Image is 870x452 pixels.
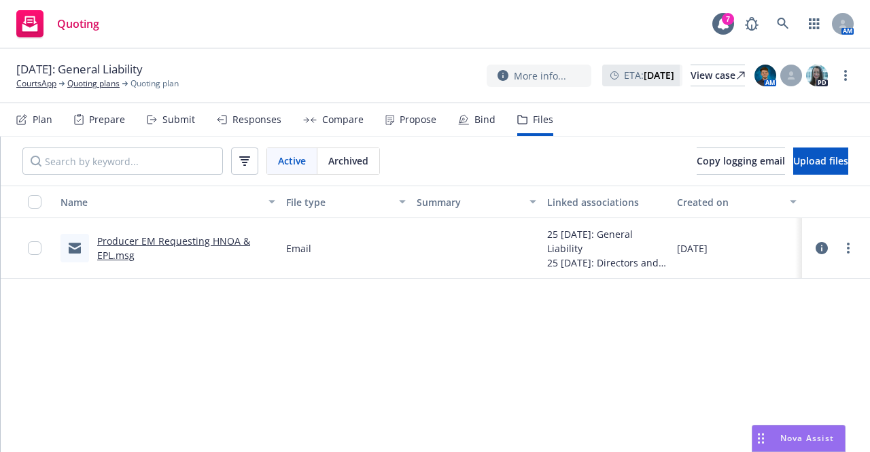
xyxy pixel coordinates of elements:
[22,147,223,175] input: Search by keyword...
[97,234,250,262] a: Producer EM Requesting HNOA & EPL.msg
[55,186,281,218] button: Name
[624,68,674,82] span: ETA :
[278,154,306,168] span: Active
[60,195,260,209] div: Name
[542,186,672,218] button: Linked associations
[793,154,848,167] span: Upload files
[400,114,436,125] div: Propose
[28,241,41,255] input: Toggle Row Selected
[722,13,734,25] div: 7
[11,5,105,43] a: Quoting
[738,10,765,37] a: Report a Bug
[514,69,566,83] span: More info...
[752,425,846,452] button: Nova Assist
[806,65,828,86] img: photo
[67,77,120,90] a: Quoting plans
[16,77,56,90] a: CourtsApp
[411,186,542,218] button: Summary
[286,195,391,209] div: File type
[547,227,667,256] div: 25 [DATE]: General Liability
[793,147,848,175] button: Upload files
[547,195,667,209] div: Linked associations
[322,114,364,125] div: Compare
[89,114,125,125] div: Prepare
[769,10,797,37] a: Search
[752,425,769,451] div: Drag to move
[474,114,495,125] div: Bind
[281,186,411,218] button: File type
[672,186,802,218] button: Created on
[697,147,785,175] button: Copy logging email
[801,10,828,37] a: Switch app
[754,65,776,86] img: photo
[644,69,674,82] strong: [DATE]
[547,256,667,270] div: 25 [DATE]: Directors and Officers
[162,114,195,125] div: Submit
[28,195,41,209] input: Select all
[57,18,99,29] span: Quoting
[533,114,553,125] div: Files
[487,65,591,87] button: More info...
[837,67,854,84] a: more
[328,154,368,168] span: Archived
[697,154,785,167] span: Copy logging email
[417,195,521,209] div: Summary
[232,114,281,125] div: Responses
[16,61,143,77] span: [DATE]: General Liability
[130,77,179,90] span: Quoting plan
[33,114,52,125] div: Plan
[677,195,782,209] div: Created on
[677,241,708,256] span: [DATE]
[286,241,311,256] span: Email
[840,240,856,256] a: more
[780,432,834,444] span: Nova Assist
[691,65,745,86] a: View case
